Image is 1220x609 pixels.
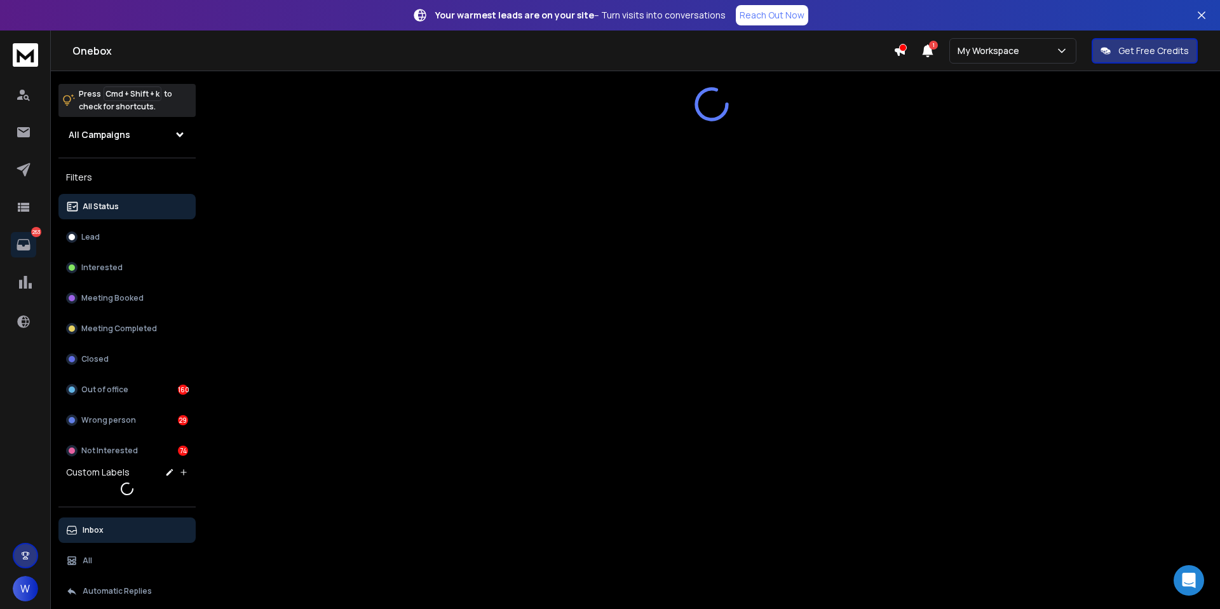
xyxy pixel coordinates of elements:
button: All Campaigns [58,122,196,147]
button: Out of office160 [58,377,196,402]
h1: All Campaigns [69,128,130,141]
button: Not Interested74 [58,438,196,463]
p: Closed [81,354,109,364]
span: 1 [929,41,938,50]
h3: Custom Labels [66,466,130,479]
strong: Your warmest leads are on your site [435,9,594,21]
div: 29 [178,415,188,425]
button: Lead [58,224,196,250]
button: Inbox [58,517,196,543]
img: logo [13,43,38,67]
button: Get Free Credits [1092,38,1198,64]
p: Press to check for shortcuts. [79,88,172,113]
p: – Turn visits into conversations [435,9,726,22]
p: 263 [31,227,41,237]
p: All [83,556,92,566]
button: Closed [58,346,196,372]
h1: Onebox [72,43,893,58]
button: W [13,576,38,601]
button: All Status [58,194,196,219]
div: 160 [178,385,188,395]
button: Meeting Booked [58,285,196,311]
p: Get Free Credits [1118,44,1189,57]
button: Wrong person29 [58,407,196,433]
p: Not Interested [81,446,138,456]
button: All [58,548,196,573]
p: Inbox [83,525,104,535]
button: Automatic Replies [58,578,196,604]
h3: Filters [58,168,196,186]
button: Meeting Completed [58,316,196,341]
a: 263 [11,232,36,257]
span: Cmd + Shift + k [104,86,161,101]
p: All Status [83,202,119,212]
p: Meeting Completed [81,324,157,334]
div: 74 [178,446,188,456]
p: Lead [81,232,100,242]
p: Interested [81,263,123,273]
p: Reach Out Now [740,9,804,22]
p: Meeting Booked [81,293,144,303]
a: Reach Out Now [736,5,808,25]
p: Out of office [81,385,128,395]
p: Automatic Replies [83,586,152,596]
p: My Workspace [958,44,1024,57]
button: Interested [58,255,196,280]
p: Wrong person [81,415,136,425]
div: Open Intercom Messenger [1174,565,1204,596]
